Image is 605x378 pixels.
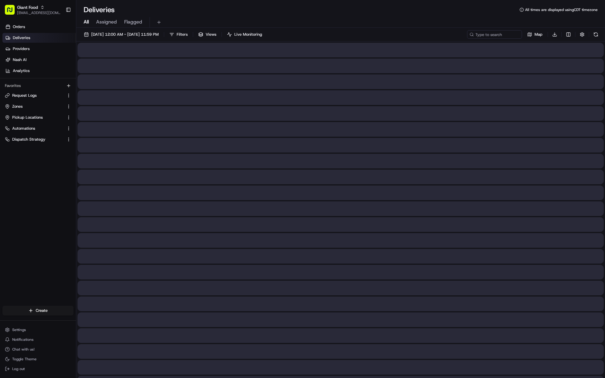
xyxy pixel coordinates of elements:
span: Settings [12,327,26,332]
span: Nash AI [13,57,27,63]
span: Map [535,32,542,37]
span: Zones [12,104,23,109]
span: All [84,18,89,26]
span: [DATE] 12:00 AM - [DATE] 11:59 PM [91,32,159,37]
span: Orders [13,24,25,30]
a: Orders [2,22,76,32]
span: Providers [13,46,30,52]
button: Giant Food [17,4,38,10]
input: Type to search [467,30,522,39]
h1: Deliveries [84,5,115,15]
button: Automations [2,124,74,133]
a: Deliveries [2,33,76,43]
span: Assigned [96,18,117,26]
span: Live Monitoring [234,32,262,37]
button: Settings [2,326,74,334]
button: Map [524,30,545,39]
button: Views [196,30,219,39]
span: Views [206,32,216,37]
span: All times are displayed using CDT timezone [525,7,598,12]
a: Pickup Locations [5,115,64,120]
button: Log out [2,365,74,373]
button: [EMAIL_ADDRESS][DOMAIN_NAME] [17,10,61,15]
span: Notifications [12,337,34,342]
span: Chat with us! [12,347,34,352]
a: Automations [5,126,64,131]
button: Giant Food[EMAIL_ADDRESS][DOMAIN_NAME] [2,2,63,17]
button: Chat with us! [2,345,74,354]
button: Live Monitoring [224,30,265,39]
a: Dispatch Strategy [5,137,64,142]
span: Log out [12,366,25,371]
button: Create [2,306,74,315]
span: Deliveries [13,35,30,41]
span: Request Logs [12,93,37,98]
span: Filters [177,32,188,37]
span: Create [36,308,48,313]
a: Analytics [2,66,76,76]
span: Automations [12,126,35,131]
span: Dispatch Strategy [12,137,45,142]
button: Dispatch Strategy [2,135,74,144]
div: Favorites [2,81,74,91]
button: Filters [167,30,190,39]
span: Analytics [13,68,30,74]
a: Nash AI [2,55,76,65]
span: Pickup Locations [12,115,43,120]
span: Toggle Theme [12,357,37,362]
button: Request Logs [2,91,74,100]
button: Pickup Locations [2,113,74,122]
a: Providers [2,44,76,54]
button: Notifications [2,335,74,344]
button: [DATE] 12:00 AM - [DATE] 11:59 PM [81,30,161,39]
button: Zones [2,102,74,111]
button: Toggle Theme [2,355,74,363]
button: Refresh [592,30,600,39]
a: Zones [5,104,64,109]
span: Flagged [124,18,142,26]
a: Request Logs [5,93,64,98]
